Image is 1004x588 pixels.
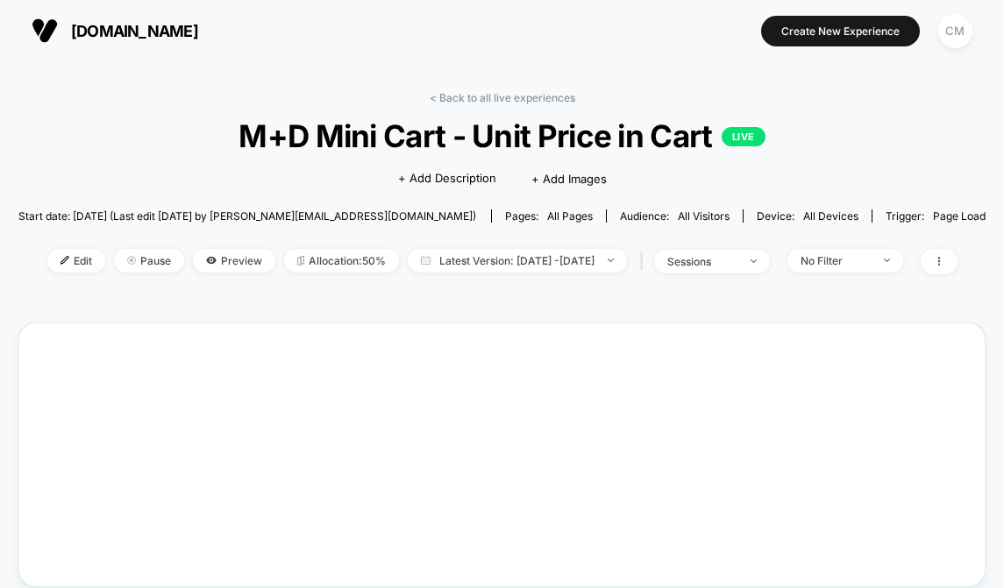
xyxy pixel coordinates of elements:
[398,170,496,188] span: + Add Description
[620,209,730,223] div: Audience:
[297,256,304,266] img: rebalance
[421,256,431,265] img: calendar
[886,209,986,223] div: Trigger:
[114,249,184,273] span: Pause
[933,13,978,49] button: CM
[667,255,737,268] div: sessions
[193,249,275,273] span: Preview
[127,256,136,265] img: end
[722,127,765,146] p: LIVE
[505,209,593,223] div: Pages:
[761,16,920,46] button: Create New Experience
[801,254,871,267] div: No Filter
[884,259,890,262] img: end
[71,22,198,40] span: [DOMAIN_NAME]
[933,209,986,223] span: Page Load
[67,117,937,154] span: M+D Mini Cart - Unit Price in Cart
[18,209,476,223] span: Start date: [DATE] (Last edit [DATE] by [PERSON_NAME][EMAIL_ADDRESS][DOMAIN_NAME])
[803,209,858,223] span: all devices
[531,172,607,186] span: + Add Images
[47,249,105,273] span: Edit
[547,209,593,223] span: all pages
[751,259,757,263] img: end
[61,256,69,265] img: edit
[743,209,872,223] span: Device:
[636,249,654,274] span: |
[678,209,730,223] span: All Visitors
[608,259,614,262] img: end
[938,14,972,48] div: CM
[32,18,58,44] img: Visually logo
[430,91,575,104] a: < Back to all live experiences
[26,17,203,45] button: [DOMAIN_NAME]
[408,249,627,273] span: Latest Version: [DATE] - [DATE]
[284,249,399,273] span: Allocation: 50%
